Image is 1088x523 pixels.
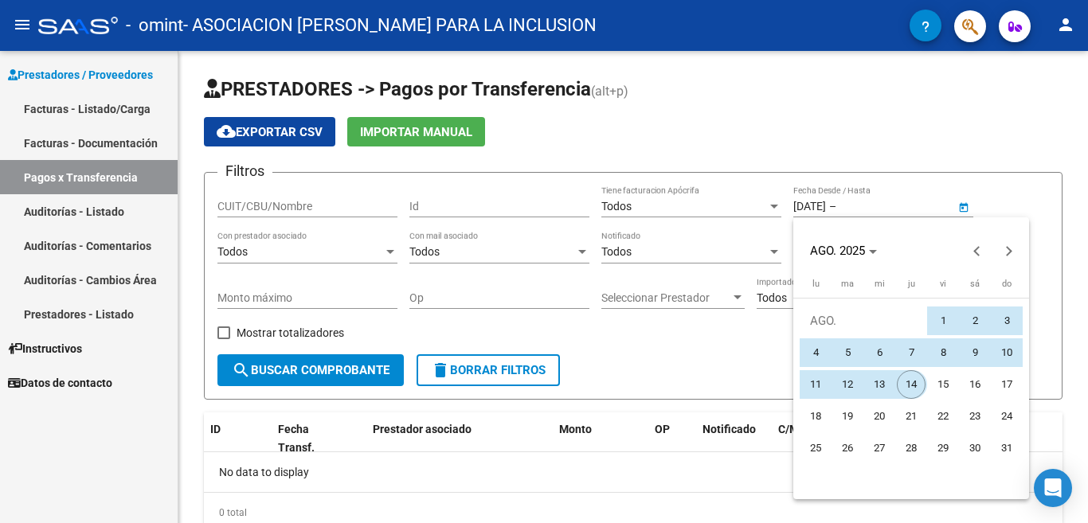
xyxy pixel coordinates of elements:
button: 26 de agosto de 2025 [832,432,863,464]
button: 17 de agosto de 2025 [991,369,1023,400]
span: 20 [865,402,894,431]
span: 31 [992,434,1021,463]
span: 27 [865,434,894,463]
button: 2 de agosto de 2025 [959,305,991,337]
button: 25 de agosto de 2025 [800,432,832,464]
button: 15 de agosto de 2025 [927,369,959,400]
span: 11 [801,370,830,399]
button: 7 de agosto de 2025 [895,337,927,369]
span: lu [812,279,820,289]
span: 18 [801,402,830,431]
button: 9 de agosto de 2025 [959,337,991,369]
span: 12 [833,370,862,399]
button: 12 de agosto de 2025 [832,369,863,400]
button: 6 de agosto de 2025 [863,337,895,369]
span: 22 [929,402,957,431]
button: 21 de agosto de 2025 [895,400,927,432]
span: 16 [961,370,989,399]
span: do [1002,279,1012,289]
button: 8 de agosto de 2025 [927,337,959,369]
span: mi [875,279,885,289]
button: 13 de agosto de 2025 [863,369,895,400]
span: 5 [833,338,862,367]
span: ma [841,279,854,289]
span: 23 [961,402,989,431]
span: 25 [801,434,830,463]
button: 18 de agosto de 2025 [800,400,832,432]
td: AGO. [800,305,927,337]
span: 9 [961,338,989,367]
button: Next month [993,235,1025,267]
button: 22 de agosto de 2025 [927,400,959,432]
span: 4 [801,338,830,367]
span: 19 [833,402,862,431]
button: Choose month and year [804,236,883,265]
span: 10 [992,338,1021,367]
span: 30 [961,434,989,463]
span: 7 [897,338,926,367]
button: 28 de agosto de 2025 [895,432,927,464]
span: 15 [929,370,957,399]
button: 29 de agosto de 2025 [927,432,959,464]
button: 19 de agosto de 2025 [832,400,863,432]
span: 17 [992,370,1021,399]
button: 10 de agosto de 2025 [991,337,1023,369]
button: 3 de agosto de 2025 [991,305,1023,337]
button: 23 de agosto de 2025 [959,400,991,432]
button: 11 de agosto de 2025 [800,369,832,400]
span: 13 [865,370,894,399]
button: 14 de agosto de 2025 [895,369,927,400]
span: 14 [897,370,926,399]
span: 29 [929,434,957,463]
button: 30 de agosto de 2025 [959,432,991,464]
button: 5 de agosto de 2025 [832,337,863,369]
button: 1 de agosto de 2025 [927,305,959,337]
span: 6 [865,338,894,367]
button: 24 de agosto de 2025 [991,400,1023,432]
div: Open Intercom Messenger [1034,469,1072,507]
span: vi [940,279,946,289]
span: 1 [929,306,957,335]
button: 27 de agosto de 2025 [863,432,895,464]
span: 24 [992,402,1021,431]
span: sá [970,279,980,289]
span: 8 [929,338,957,367]
button: 16 de agosto de 2025 [959,369,991,400]
span: 28 [897,434,926,463]
span: 26 [833,434,862,463]
button: Previous month [961,235,993,267]
span: 3 [992,306,1021,335]
button: 20 de agosto de 2025 [863,400,895,432]
button: 31 de agosto de 2025 [991,432,1023,464]
span: AGO. 2025 [810,244,865,258]
button: 4 de agosto de 2025 [800,337,832,369]
span: ju [908,279,915,289]
span: 2 [961,306,989,335]
span: 21 [897,402,926,431]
